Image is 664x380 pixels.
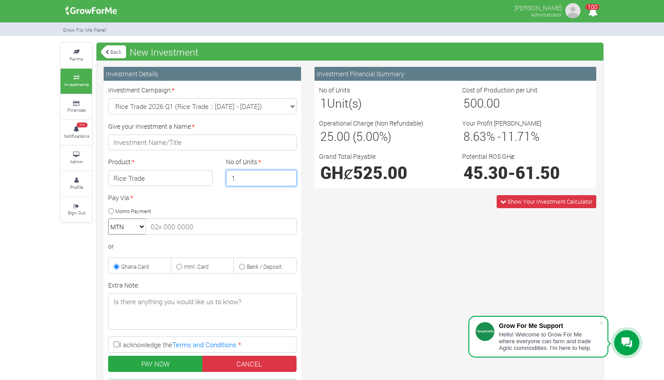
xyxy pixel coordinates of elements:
small: Profile [70,184,83,190]
input: Bank / Deposit [239,264,245,270]
input: Investment Name/Title [108,135,297,151]
label: Your Profit [PERSON_NAME] [462,118,541,128]
a: Sign Out [61,197,92,222]
input: Momo Payment [108,208,114,214]
button: PAY NOW [108,356,203,372]
h3: % - % [463,129,590,144]
p: [PERSON_NAME] [515,2,562,13]
a: CANCEL [202,356,297,372]
a: Finances [61,95,92,119]
span: 11.71 [501,128,531,144]
small: Grow For Me Panel [63,26,106,33]
h1: GHȼ [320,162,447,183]
input: Ghana Card [114,264,119,270]
a: Profile [61,171,92,196]
small: Administrator [531,11,562,18]
i: Notifications [584,2,602,22]
label: Product: [108,157,135,166]
span: New Investment [127,43,201,61]
div: Grow For Me Support [499,322,598,329]
small: Admin [70,158,83,165]
small: Sign Out [68,210,85,216]
small: Ghana Card [121,263,149,270]
label: No of Units [319,85,350,95]
span: 25.00 (5.00%) [320,128,391,144]
label: Operational Charge (Non Refundable) [319,118,424,128]
a: Investments [61,69,92,93]
label: Grand Total Payable [319,152,376,161]
small: Farms [70,56,83,62]
label: Potential ROS GHȼ [462,152,515,161]
small: Notifications [64,133,89,139]
span: 100 [77,122,87,128]
small: Finances [67,107,86,113]
small: Momo Payment [115,207,151,214]
span: Show Your Investment Calculator [507,197,592,205]
div: Investment Financial Summary [315,67,596,81]
a: Terms and Conditions [172,340,236,349]
a: Back [101,44,126,59]
a: Farms [61,43,92,68]
label: Cost of Production per Unit [462,85,537,95]
div: or [108,241,297,251]
label: Investment Campaign: [108,85,175,95]
input: I acknowledge theTerms and Conditions * [114,341,119,347]
label: Extra Note: [108,280,139,290]
a: Admin [61,146,92,170]
img: growforme image [564,2,582,20]
span: 100 [585,4,599,10]
h3: Unit(s) [320,96,447,110]
small: Investments [64,81,89,87]
span: 525.00 [353,162,407,183]
small: Intnl. Card [184,263,209,270]
input: Intnl. Card [176,264,182,270]
label: Give your Investment a Name: [108,122,195,131]
small: Bank / Deposit [247,263,282,270]
div: Investment Details [104,67,301,81]
span: 1 [320,95,327,111]
h4: Rice Trade [108,170,213,186]
label: I acknowledge the [108,336,297,353]
span: 8.63 [463,128,486,144]
label: No of Units: [226,157,261,166]
div: Hello! Welcome to Grow For Me where everyone can farm and trade Agric commodities. I'm here to help. [499,331,598,351]
a: 100 [584,9,602,17]
h1: - [463,162,590,183]
label: Pay Via: [108,193,133,202]
a: 100 Notifications [61,120,92,145]
input: 02x 000 0000 [145,218,297,235]
span: 500.00 [463,95,500,111]
span: 61.50 [515,162,560,183]
img: growforme image [62,2,120,20]
span: 45.30 [463,162,508,183]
